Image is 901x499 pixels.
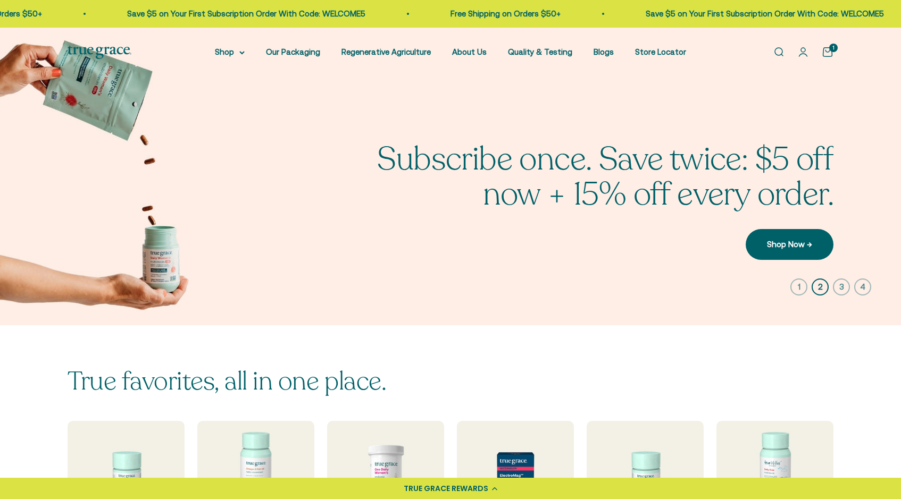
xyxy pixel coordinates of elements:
[829,44,838,52] cart-count: 1
[341,47,431,56] a: Regenerative Agriculture
[594,47,614,56] a: Blogs
[508,47,572,56] a: Quality & Testing
[746,229,833,260] a: Shop Now →
[452,47,487,56] a: About Us
[194,9,304,18] a: Free Shipping on Orders $50+
[854,278,871,295] button: 4
[215,46,245,58] summary: Shop
[68,364,386,399] split-lines: True favorites, all in one place.
[833,278,850,295] button: 3
[635,47,686,56] a: Store Locator
[389,7,628,20] p: Save $5 on Your First Subscription Order With Code: WELCOME5
[790,278,807,295] button: 1
[404,483,488,494] div: TRUE GRACE REWARDS
[266,47,320,56] a: Our Packaging
[812,278,829,295] button: 2
[713,9,823,18] a: Free Shipping on Orders $50+
[377,138,833,216] split-lines: Subscribe once. Save twice: $5 off now + 15% off every order.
